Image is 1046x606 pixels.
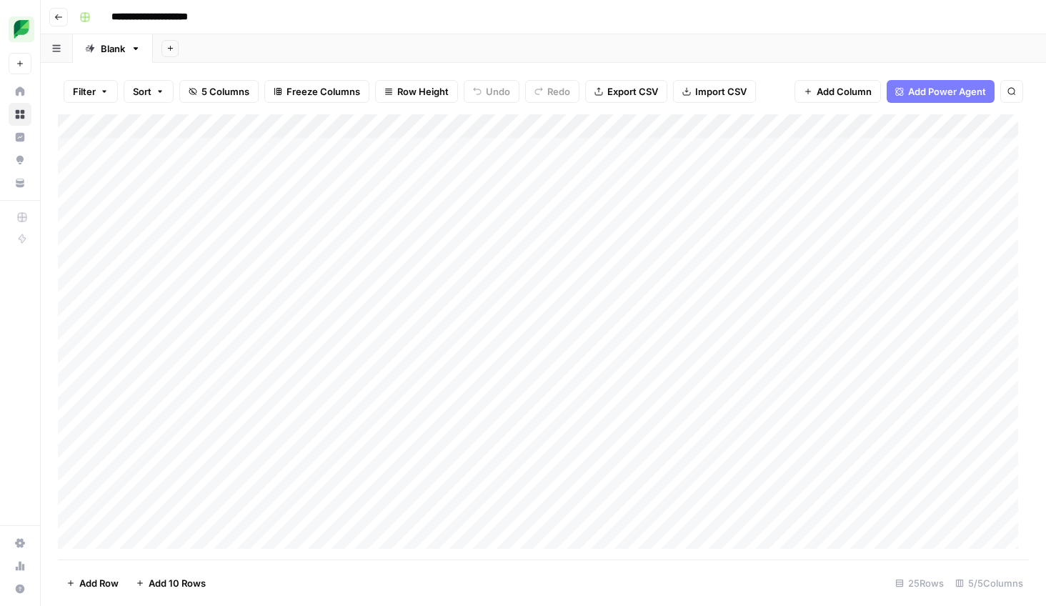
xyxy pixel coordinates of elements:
div: 5/5 Columns [950,572,1029,595]
a: Your Data [9,172,31,194]
div: Blank [101,41,125,56]
button: Add Row [58,572,127,595]
button: Workspace: SproutSocial [9,11,31,47]
a: Blank [73,34,153,63]
img: SproutSocial Logo [9,16,34,42]
button: Sort [124,80,174,103]
button: Add Column [795,80,881,103]
button: Row Height [375,80,458,103]
button: Export CSV [585,80,667,103]
a: Home [9,80,31,103]
a: Insights [9,126,31,149]
button: Add 10 Rows [127,572,214,595]
span: Undo [486,84,510,99]
button: Redo [525,80,579,103]
button: Undo [464,80,519,103]
button: Add Power Agent [887,80,995,103]
a: Opportunities [9,149,31,172]
a: Usage [9,555,31,577]
span: Sort [133,84,151,99]
div: 25 Rows [890,572,950,595]
span: Freeze Columns [287,84,360,99]
button: 5 Columns [179,80,259,103]
a: Settings [9,532,31,555]
span: Import CSV [695,84,747,99]
button: Filter [64,80,118,103]
button: Help + Support [9,577,31,600]
button: Import CSV [673,80,756,103]
a: Browse [9,103,31,126]
span: Row Height [397,84,449,99]
span: Add Column [817,84,872,99]
span: Redo [547,84,570,99]
span: 5 Columns [201,84,249,99]
span: Filter [73,84,96,99]
span: Add Row [79,576,119,590]
span: Export CSV [607,84,658,99]
button: Freeze Columns [264,80,369,103]
span: Add Power Agent [908,84,986,99]
span: Add 10 Rows [149,576,206,590]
